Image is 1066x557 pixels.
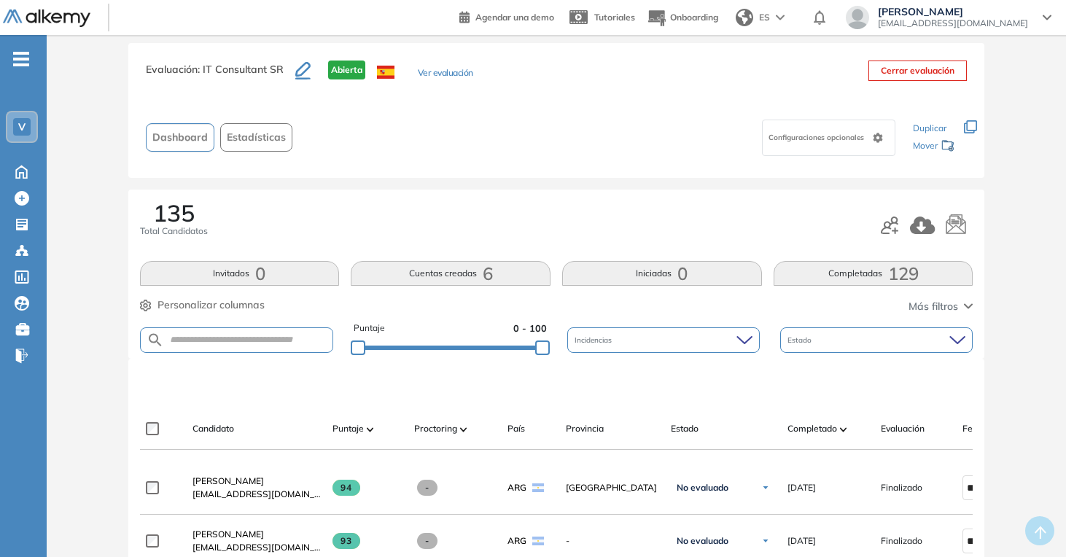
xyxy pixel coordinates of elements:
span: Duplicar [913,122,946,133]
button: Onboarding [647,2,718,34]
span: : IT Consultant SR [198,63,284,76]
span: No evaluado [677,482,728,494]
span: [PERSON_NAME] [192,475,264,486]
img: ARG [532,483,544,492]
div: Incidencias [567,327,760,353]
span: [EMAIL_ADDRESS][DOMAIN_NAME] [192,541,321,554]
img: ARG [532,537,544,545]
span: Fecha límite [962,422,1012,435]
div: Mover [913,133,955,160]
a: [PERSON_NAME] [192,528,321,541]
a: [PERSON_NAME] [192,475,321,488]
span: Completado [787,422,837,435]
button: Estadísticas [220,123,292,152]
button: Ver evaluación [418,66,473,82]
span: 0 - 100 [513,322,547,335]
span: Puntaje [332,422,364,435]
img: SEARCH_ALT [147,331,164,349]
span: Más filtros [909,299,958,314]
span: [DATE] [787,534,816,548]
span: [EMAIL_ADDRESS][DOMAIN_NAME] [192,488,321,501]
img: arrow [776,15,785,20]
span: Dashboard [152,130,208,145]
img: Ícono de flecha [761,537,770,545]
img: [missing "en.ARROW_ALT" translation] [840,427,847,432]
img: ESP [377,66,394,79]
span: País [507,422,525,435]
span: Candidato [192,422,234,435]
img: Logo [3,9,90,28]
span: ES [759,11,770,24]
span: 93 [332,533,361,549]
button: Completadas129 [774,261,973,286]
button: Dashboard [146,123,214,152]
span: Proctoring [414,422,457,435]
span: Evaluación [881,422,925,435]
span: Estadísticas [227,130,286,145]
span: [GEOGRAPHIC_DATA] [566,481,659,494]
span: Configuraciones opcionales [769,132,867,143]
img: [missing "en.ARROW_ALT" translation] [460,427,467,432]
a: Agendar una demo [459,7,554,25]
span: Estado [787,335,814,346]
span: Finalizado [881,481,922,494]
span: Provincia [566,422,604,435]
span: No evaluado [677,535,728,547]
button: Cuentas creadas6 [351,261,550,286]
span: ARG [507,534,526,548]
span: Personalizar columnas [157,297,265,313]
span: Incidencias [575,335,615,346]
button: Más filtros [909,299,973,314]
span: [DATE] [787,481,816,494]
span: Puntaje [354,322,385,335]
span: Onboarding [670,12,718,23]
span: [EMAIL_ADDRESS][DOMAIN_NAME] [878,17,1028,29]
span: - [566,534,659,548]
span: - [417,480,438,496]
span: ARG [507,481,526,494]
i: - [13,58,29,61]
button: Iniciadas0 [562,261,762,286]
span: V [18,121,26,133]
button: Cerrar evaluación [868,61,967,81]
span: Tutoriales [594,12,635,23]
span: - [417,533,438,549]
button: Personalizar columnas [140,297,265,313]
span: [PERSON_NAME] [878,6,1028,17]
h3: Evaluación [146,61,295,91]
div: Configuraciones opcionales [762,120,895,156]
div: Estado [780,327,973,353]
span: Abierta [328,61,365,79]
span: Total Candidatos [140,225,208,238]
span: Finalizado [881,534,922,548]
img: [missing "en.ARROW_ALT" translation] [367,427,374,432]
span: 94 [332,480,361,496]
span: Estado [671,422,699,435]
span: [PERSON_NAME] [192,529,264,540]
span: Agendar una demo [475,12,554,23]
button: Invitados0 [140,261,340,286]
span: 135 [153,201,195,225]
img: world [736,9,753,26]
img: Ícono de flecha [761,483,770,492]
